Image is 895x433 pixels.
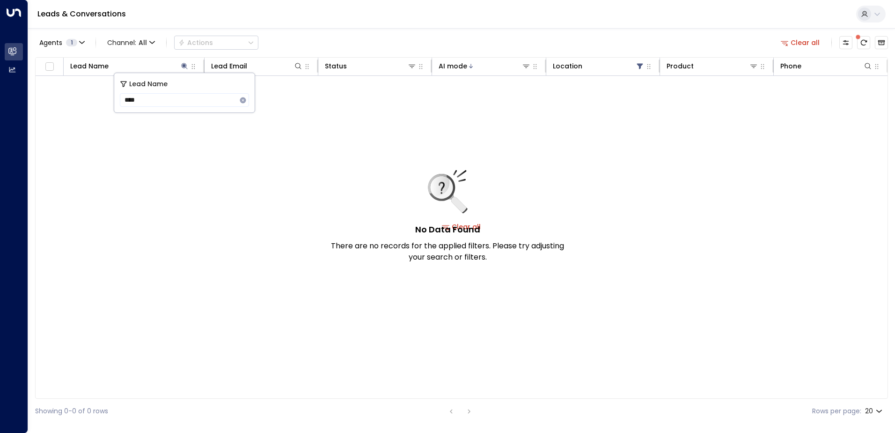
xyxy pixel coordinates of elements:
[812,406,861,416] label: Rows per page:
[178,38,213,47] div: Actions
[865,404,884,418] div: 20
[439,60,530,72] div: AI mode
[66,39,77,46] span: 1
[35,36,88,49] button: Agents1
[37,8,126,19] a: Leads & Conversations
[780,60,801,72] div: Phone
[103,36,159,49] button: Channel:All
[667,60,694,72] div: Product
[70,60,109,72] div: Lead Name
[325,60,417,72] div: Status
[35,406,108,416] div: Showing 0-0 of 0 rows
[875,36,888,49] button: Archived Leads
[70,60,189,72] div: Lead Name
[44,61,55,73] span: Toggle select all
[667,60,758,72] div: Product
[330,240,565,263] p: There are no records for the applied filters. Please try adjusting your search or filters.
[211,60,247,72] div: Lead Email
[325,60,347,72] div: Status
[553,60,582,72] div: Location
[439,60,467,72] div: AI mode
[839,36,852,49] button: Customize
[174,36,258,50] div: Button group with a nested menu
[553,60,645,72] div: Location
[39,39,62,46] span: Agents
[415,223,480,236] h5: No Data Found
[780,60,873,72] div: Phone
[174,36,258,50] button: Actions
[139,39,147,46] span: All
[857,36,870,49] span: There are new threads available. Refresh the grid to view the latest updates.
[211,60,303,72] div: Lead Email
[445,405,475,417] nav: pagination navigation
[129,79,168,90] span: Lead Name
[777,36,824,49] button: Clear all
[103,36,159,49] span: Channel:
